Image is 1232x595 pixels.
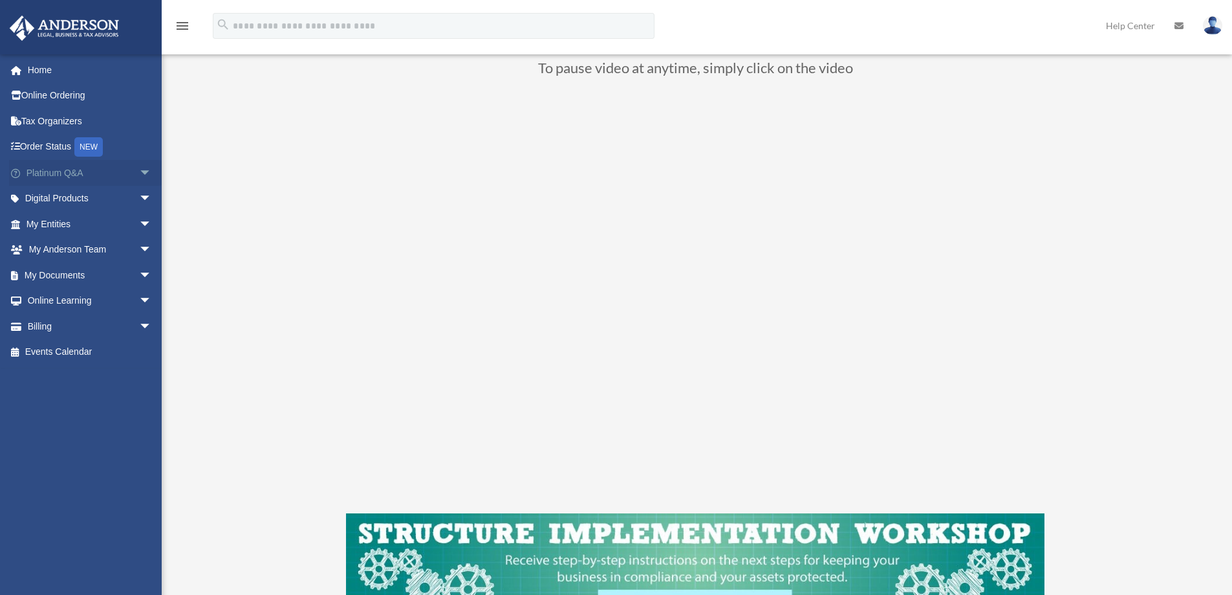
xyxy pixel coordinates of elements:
img: Anderson Advisors Platinum Portal [6,16,123,41]
span: arrow_drop_down [139,262,165,289]
span: arrow_drop_down [139,288,165,315]
a: Online Learningarrow_drop_down [9,288,171,314]
span: arrow_drop_down [139,186,165,212]
a: Online Ordering [9,83,171,109]
i: menu [175,18,190,34]
a: My Anderson Teamarrow_drop_down [9,237,171,263]
span: arrow_drop_down [139,313,165,340]
a: Tax Organizers [9,108,171,134]
i: search [216,17,230,32]
a: Home [9,57,171,83]
a: Events Calendar [9,339,171,365]
span: arrow_drop_down [139,237,165,264]
a: menu [175,23,190,34]
h3: To pause video at anytime, simply click on the video [346,61,1044,82]
a: My Entitiesarrow_drop_down [9,211,171,237]
iframe: LLC Binder Walkthrough [346,101,1044,495]
a: Platinum Q&Aarrow_drop_down [9,160,171,186]
span: arrow_drop_down [139,160,165,186]
a: Billingarrow_drop_down [9,313,171,339]
a: My Documentsarrow_drop_down [9,262,171,288]
a: Order StatusNEW [9,134,171,161]
a: Digital Productsarrow_drop_down [9,186,171,212]
div: NEW [74,137,103,157]
img: User Pic [1203,16,1222,35]
span: arrow_drop_down [139,211,165,238]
